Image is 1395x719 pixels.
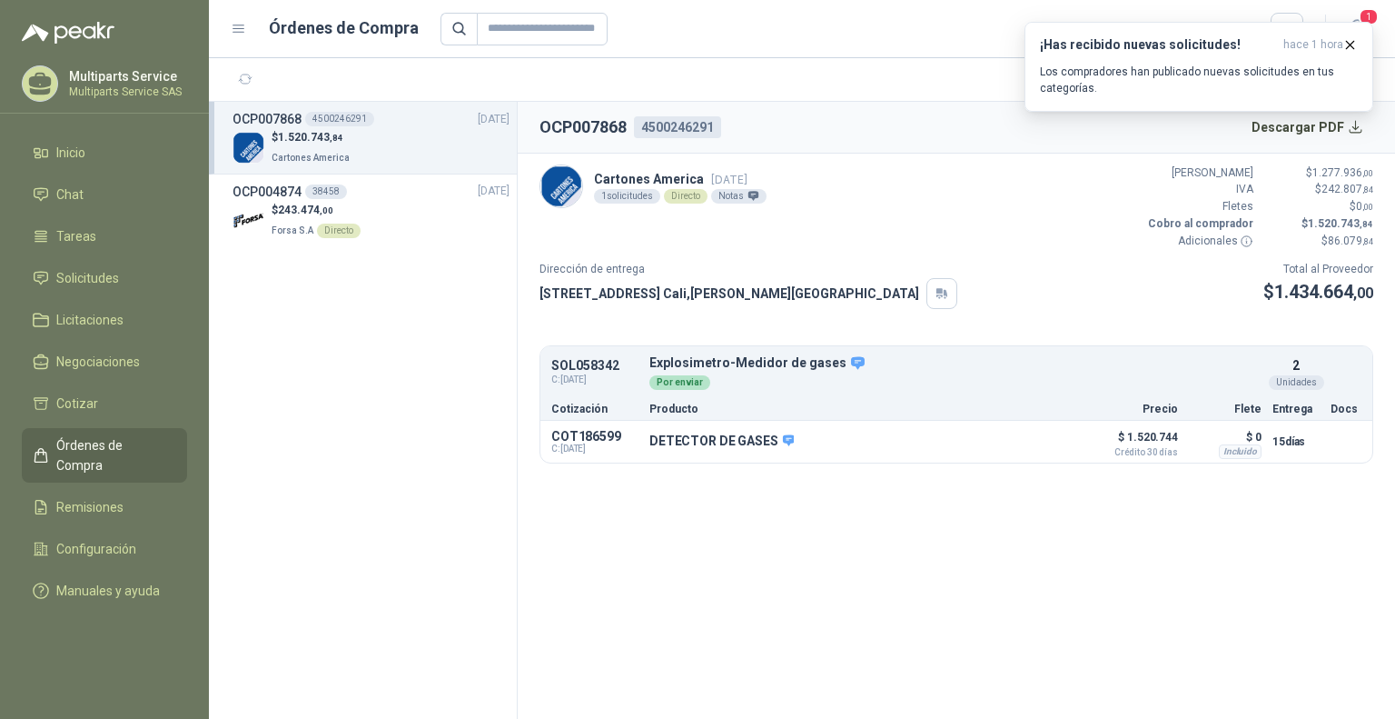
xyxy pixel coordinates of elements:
span: ,00 [320,205,333,215]
span: 86.079 [1328,235,1373,247]
span: Cartones America [272,153,350,163]
a: OCP00487438458[DATE] Company Logo$243.474,00Forsa S.ADirecto [232,182,510,239]
a: Chat [22,177,187,212]
p: Multiparts Service [69,70,183,83]
h3: OCP007868 [232,109,302,129]
div: 38458 [305,185,347,199]
a: Negociaciones [22,345,187,379]
p: $ [1264,233,1373,250]
p: Los compradores han publicado nuevas solicitudes en tus categorías. [1040,64,1358,96]
span: ,84 [1362,185,1373,195]
p: SOL058342 [551,359,638,373]
h3: OCP004874 [232,182,302,202]
img: Company Logo [232,205,264,236]
p: 15 días [1272,431,1320,453]
p: COT186599 [551,429,638,444]
p: $ [1264,165,1373,182]
span: Solicitudes [56,268,119,288]
p: Cobro al comprador [1144,215,1253,233]
a: Configuración [22,532,187,566]
span: Configuración [56,539,136,559]
p: Precio [1087,404,1178,414]
p: $ [272,202,361,219]
span: [DATE] [711,173,747,186]
a: Inicio [22,135,187,170]
p: $ [1264,215,1373,233]
p: Dirección de entrega [539,261,957,278]
p: Explosimetro-Medidor de gases [649,355,1261,372]
a: Licitaciones [22,303,187,337]
span: ,00 [1362,202,1373,212]
p: Cotización [551,404,638,414]
button: ¡Has recibido nuevas solicitudes!hace 1 hora Los compradores han publicado nuevas solicitudes en ... [1024,22,1373,112]
div: Directo [664,189,707,204]
span: Remisiones [56,497,124,517]
span: 1.520.743 [1308,217,1373,230]
p: Flete [1189,404,1261,414]
div: Incluido [1219,444,1261,459]
span: Cotizar [56,394,98,414]
p: [STREET_ADDRESS] Cali , [PERSON_NAME][GEOGRAPHIC_DATA] [539,284,919,304]
div: Unidades [1269,375,1324,390]
p: Fletes [1144,198,1253,215]
p: $ [1263,278,1373,306]
span: 1.434.664 [1274,281,1373,303]
p: Multiparts Service SAS [69,86,183,97]
button: 1 [1341,13,1373,45]
a: Órdenes de Compra [22,428,187,483]
img: Company Logo [232,132,264,164]
span: C: [DATE] [551,444,638,454]
span: 1.520.743 [278,131,343,144]
p: [PERSON_NAME] [1144,165,1253,182]
a: Tareas [22,219,187,254]
p: $ [1264,198,1373,215]
span: ,84 [1362,236,1373,246]
p: Total al Proveedor [1263,261,1373,278]
span: [DATE] [478,111,510,128]
p: Docs [1331,404,1361,414]
span: C: [DATE] [551,373,638,387]
h3: ¡Has recibido nuevas solicitudes! [1040,37,1276,53]
span: Chat [56,185,84,205]
p: Adicionales [1144,233,1253,250]
p: $ [1264,181,1373,198]
p: Producto [649,404,1076,414]
div: Directo [317,224,361,238]
p: IVA [1144,181,1253,198]
span: Forsa S.A [272,225,313,235]
span: Licitaciones [56,310,124,330]
p: $ 1.520.744 [1087,426,1178,457]
span: hace 1 hora [1283,37,1343,53]
a: Cotizar [22,386,187,421]
span: ,84 [330,133,343,143]
span: Órdenes de Compra [56,435,170,475]
div: Por enviar [649,375,710,390]
span: 242.807 [1321,183,1373,195]
p: DETECTOR DE GASES [649,434,794,450]
span: Manuales y ayuda [56,581,160,601]
span: Crédito 30 días [1087,448,1178,457]
a: OCP0078684500246291[DATE] Company Logo$1.520.743,84Cartones America [232,109,510,166]
span: Tareas [56,226,96,246]
p: 2 [1292,355,1300,375]
button: Descargar PDF [1242,109,1374,145]
img: Company Logo [540,165,582,207]
span: ,00 [1353,285,1373,302]
h1: Órdenes de Compra [269,15,419,41]
span: 1 [1359,8,1379,25]
div: Notas [711,189,767,204]
p: $ 0 [1189,426,1261,448]
p: $ [272,129,353,146]
h2: OCP007868 [539,115,627,140]
span: 1.277.936 [1312,166,1373,179]
div: 1 solicitudes [594,189,660,204]
a: Remisiones [22,490,187,524]
span: 243.474 [278,204,333,216]
span: [DATE] [478,183,510,200]
div: 4500246291 [634,116,721,138]
div: 4500246291 [305,112,374,126]
span: 0 [1356,200,1373,213]
a: Manuales y ayuda [22,574,187,608]
p: Entrega [1272,404,1320,414]
span: Negociaciones [56,352,140,372]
